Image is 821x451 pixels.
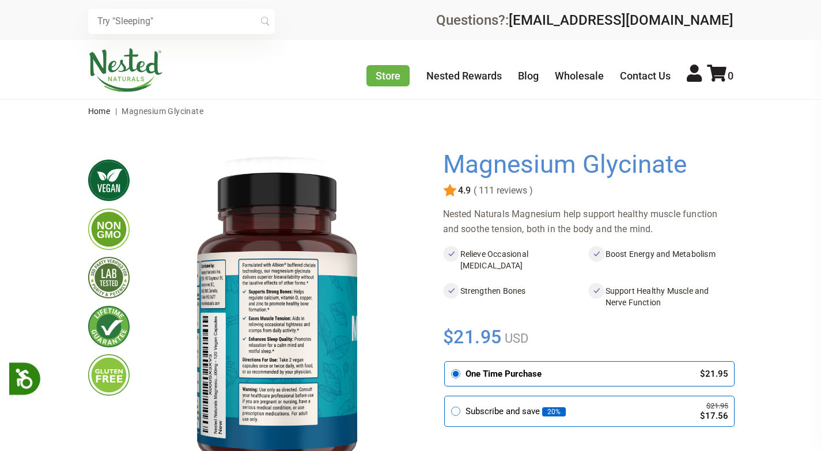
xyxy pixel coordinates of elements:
a: Store [366,65,410,86]
li: Relieve Occasional [MEDICAL_DATA] [443,246,588,274]
a: Contact Us [620,70,671,82]
div: Nested Naturals Magnesium help support healthy muscle function and soothe tension, both in the bo... [443,207,733,237]
a: Blog [518,70,539,82]
img: Nested Naturals [88,48,163,92]
span: | [112,107,120,116]
span: ( 111 reviews ) [471,185,533,196]
h1: Magnesium Glycinate [443,150,728,179]
img: gmofree [88,209,130,250]
a: Wholesale [555,70,604,82]
input: Try "Sleeping" [88,9,275,34]
a: Home [88,107,111,116]
li: Strengthen Bones [443,283,588,310]
span: USD [502,331,528,346]
a: [EMAIL_ADDRESS][DOMAIN_NAME] [509,12,733,28]
img: glutenfree [88,354,130,396]
div: Questions?: [436,13,733,27]
img: thirdpartytested [88,257,130,298]
nav: breadcrumbs [88,100,733,123]
span: Magnesium Glycinate [122,107,203,116]
span: $21.95 [443,324,502,350]
span: 0 [728,70,733,82]
li: Support Healthy Muscle and Nerve Function [588,283,733,310]
li: Boost Energy and Metabolism [588,246,733,274]
a: 0 [707,70,733,82]
img: vegan [88,160,130,201]
img: lifetimeguarantee [88,306,130,347]
a: Nested Rewards [426,70,502,82]
span: 4.9 [457,185,471,196]
img: star.svg [443,184,457,198]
